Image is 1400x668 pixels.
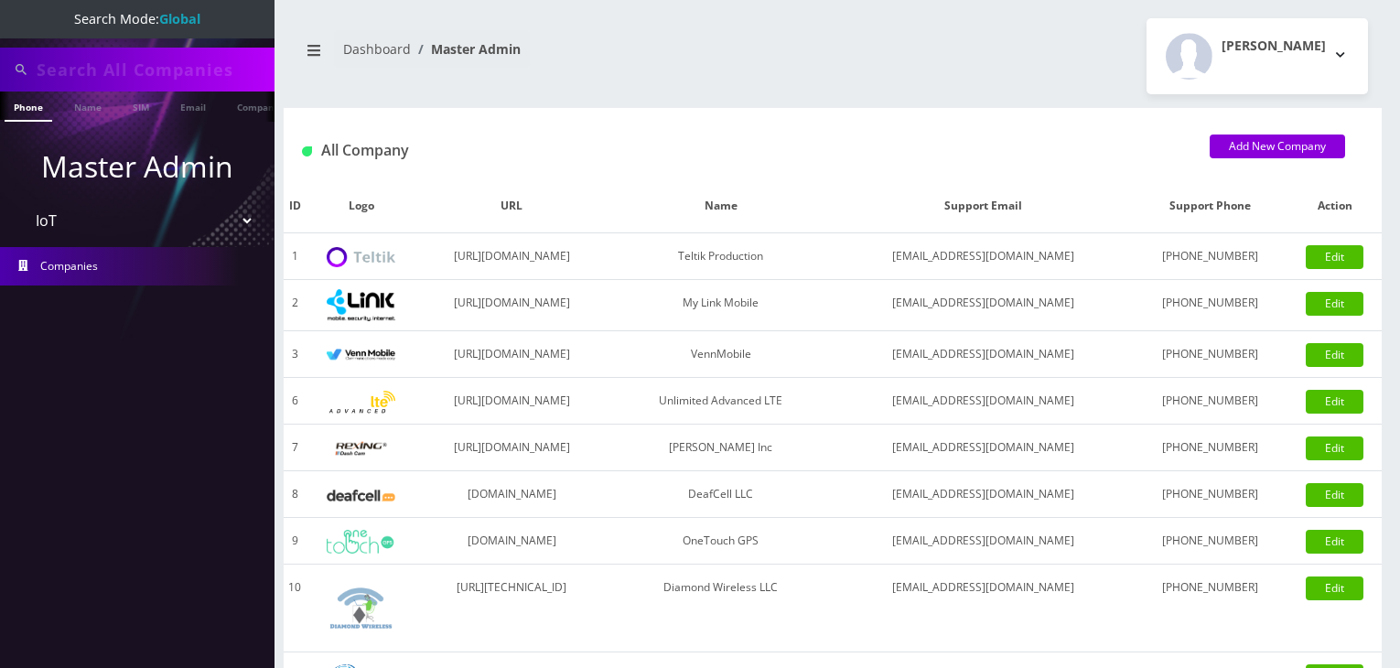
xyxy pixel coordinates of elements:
td: [URL][DOMAIN_NAME] [417,280,607,331]
a: Name [65,92,111,120]
nav: breadcrumb [297,30,819,82]
img: VennMobile [327,349,395,361]
th: Name [607,179,835,233]
a: Edit [1306,436,1363,460]
td: [PHONE_NUMBER] [1132,518,1288,565]
h1: All Company [302,142,1182,159]
a: Edit [1306,390,1363,414]
img: Diamond Wireless LLC [327,574,395,642]
td: [EMAIL_ADDRESS][DOMAIN_NAME] [835,280,1132,331]
a: Edit [1306,245,1363,269]
img: All Company [302,146,312,156]
a: SIM [124,92,158,120]
th: Logo [306,179,417,233]
img: My Link Mobile [327,289,395,321]
td: [EMAIL_ADDRESS][DOMAIN_NAME] [835,518,1132,565]
img: Teltik Production [327,247,395,268]
a: Edit [1306,483,1363,507]
a: Edit [1306,576,1363,600]
td: 7 [284,425,306,471]
img: Unlimited Advanced LTE [327,391,395,414]
strong: Global [159,10,200,27]
a: Email [171,92,215,120]
th: ID [284,179,306,233]
h2: [PERSON_NAME] [1222,38,1326,54]
a: Edit [1306,343,1363,367]
button: [PERSON_NAME] [1147,18,1368,94]
td: [EMAIL_ADDRESS][DOMAIN_NAME] [835,378,1132,425]
td: [PHONE_NUMBER] [1132,331,1288,378]
td: [EMAIL_ADDRESS][DOMAIN_NAME] [835,565,1132,652]
img: DeafCell LLC [327,490,395,501]
td: [PHONE_NUMBER] [1132,565,1288,652]
td: My Link Mobile [607,280,835,331]
span: Search Mode: [74,10,200,27]
td: [PHONE_NUMBER] [1132,233,1288,280]
td: 9 [284,518,306,565]
td: DeafCell LLC [607,471,835,518]
a: Dashboard [343,40,411,58]
th: Action [1287,179,1382,233]
td: [PERSON_NAME] Inc [607,425,835,471]
a: Edit [1306,292,1363,316]
td: 10 [284,565,306,652]
th: URL [417,179,607,233]
img: Rexing Inc [327,440,395,458]
a: Edit [1306,530,1363,554]
td: Unlimited Advanced LTE [607,378,835,425]
td: Teltik Production [607,233,835,280]
td: [EMAIL_ADDRESS][DOMAIN_NAME] [835,233,1132,280]
th: Support Phone [1132,179,1288,233]
td: 3 [284,331,306,378]
input: Search All Companies [37,52,270,87]
td: [URL][TECHNICAL_ID] [417,565,607,652]
a: Phone [5,92,52,122]
td: [PHONE_NUMBER] [1132,471,1288,518]
td: 6 [284,378,306,425]
td: [DOMAIN_NAME] [417,518,607,565]
td: OneTouch GPS [607,518,835,565]
td: 8 [284,471,306,518]
td: [URL][DOMAIN_NAME] [417,233,607,280]
td: 1 [284,233,306,280]
a: Company [228,92,289,120]
td: Diamond Wireless LLC [607,565,835,652]
td: [EMAIL_ADDRESS][DOMAIN_NAME] [835,331,1132,378]
td: [URL][DOMAIN_NAME] [417,378,607,425]
td: VennMobile [607,331,835,378]
td: [URL][DOMAIN_NAME] [417,331,607,378]
td: [EMAIL_ADDRESS][DOMAIN_NAME] [835,471,1132,518]
td: [PHONE_NUMBER] [1132,425,1288,471]
td: [PHONE_NUMBER] [1132,378,1288,425]
li: Master Admin [411,39,521,59]
img: OneTouch GPS [327,530,395,554]
td: [PHONE_NUMBER] [1132,280,1288,331]
td: [URL][DOMAIN_NAME] [417,425,607,471]
a: Add New Company [1210,135,1345,158]
td: 2 [284,280,306,331]
th: Support Email [835,179,1132,233]
td: [EMAIL_ADDRESS][DOMAIN_NAME] [835,425,1132,471]
span: Companies [40,258,98,274]
td: [DOMAIN_NAME] [417,471,607,518]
